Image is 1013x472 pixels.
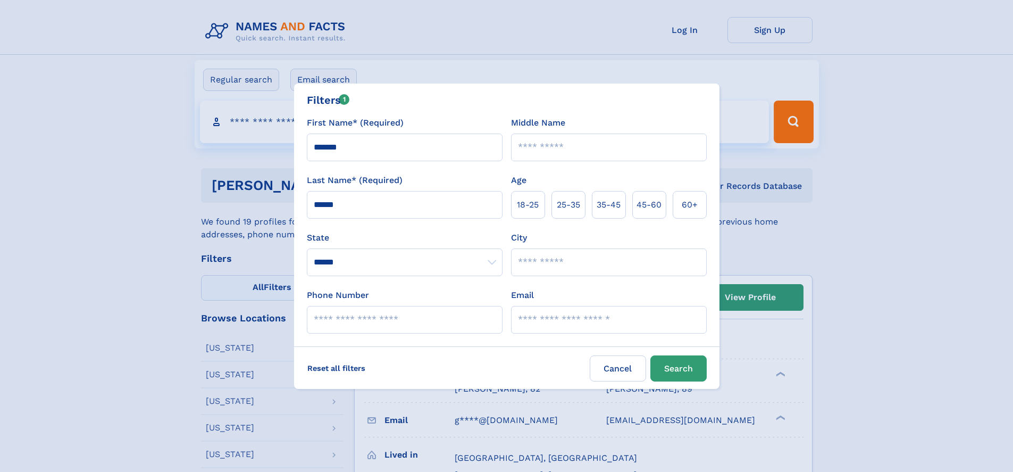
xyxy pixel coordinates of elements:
span: 60+ [682,198,698,211]
label: Middle Name [511,117,565,129]
label: Cancel [590,355,646,382]
label: Last Name* (Required) [307,174,403,187]
label: Phone Number [307,289,369,302]
label: Email [511,289,534,302]
span: 25‑35 [557,198,580,211]
label: Age [511,174,526,187]
span: 45‑60 [637,198,662,211]
label: State [307,231,503,244]
label: City [511,231,527,244]
label: Reset all filters [300,355,372,381]
div: Filters [307,92,350,108]
button: Search [650,355,707,382]
span: 35‑45 [597,198,621,211]
label: First Name* (Required) [307,117,404,129]
span: 18‑25 [517,198,539,211]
